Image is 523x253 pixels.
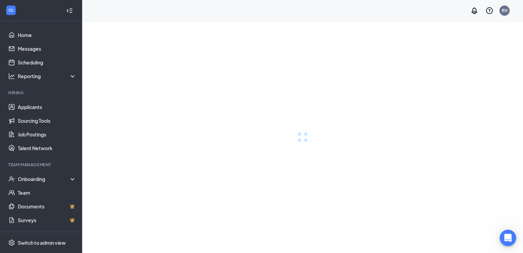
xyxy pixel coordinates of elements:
a: Sourcing Tools [18,114,76,128]
svg: Analysis [8,73,15,80]
svg: UserCheck [8,176,15,182]
a: Messages [18,42,76,56]
svg: Settings [8,239,15,246]
div: Onboarding [18,176,77,182]
a: DocumentsCrown [18,200,76,213]
div: Switch to admin view [18,239,66,246]
svg: Notifications [470,7,479,15]
svg: Collapse [66,7,73,14]
svg: WorkstreamLogo [8,7,14,14]
svg: QuestionInfo [485,7,494,15]
div: RH [502,8,508,13]
div: Open Intercom Messenger [500,230,516,246]
a: Scheduling [18,56,76,69]
a: Job Postings [18,128,76,141]
a: Home [18,28,76,42]
a: Applicants [18,100,76,114]
a: Talent Network [18,141,76,155]
div: Hiring [8,90,75,96]
div: Team Management [8,162,75,168]
div: Reporting [18,73,77,80]
a: SurveysCrown [18,213,76,227]
a: Team [18,186,76,200]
